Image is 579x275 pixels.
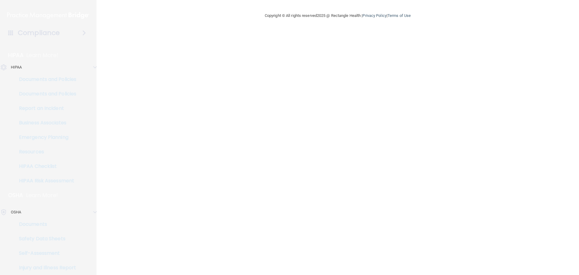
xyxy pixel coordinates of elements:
div: Copyright © All rights reserved 2025 @ Rectangle Health | | [228,6,448,25]
p: OSHA [8,192,23,199]
p: HIPAA [8,52,24,59]
a: Terms of Use [388,13,411,18]
p: OSHA [11,209,21,216]
p: HIPAA [11,64,22,71]
p: Resources [4,149,86,155]
p: Learn More! [26,192,58,199]
p: Learn More! [27,52,59,59]
p: Report an Incident [4,105,86,111]
img: PMB logo [7,9,89,21]
p: Self-Assessment [4,250,86,256]
h4: Compliance [18,29,60,37]
p: Business Associates [4,120,86,126]
p: Safety Data Sheets [4,236,86,242]
p: Injury and Illness Report [4,265,86,271]
p: Documents and Policies [4,76,86,82]
a: Privacy Policy [362,13,386,18]
p: Documents and Policies [4,91,86,97]
p: Documents [4,221,86,227]
p: HIPAA Checklist [4,163,86,169]
p: Emergency Planning [4,134,86,140]
p: HIPAA Risk Assessment [4,178,86,184]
